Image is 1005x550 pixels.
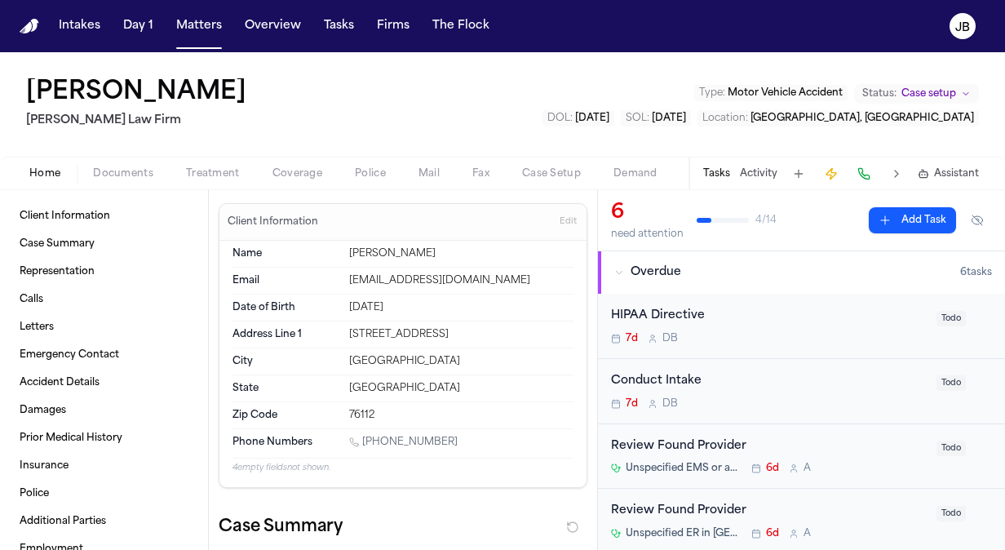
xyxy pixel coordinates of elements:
[522,167,581,180] span: Case Setup
[20,210,110,223] span: Client Information
[750,113,974,123] span: [GEOGRAPHIC_DATA], [GEOGRAPHIC_DATA]
[20,404,66,417] span: Damages
[611,437,927,456] div: Review Found Provider
[20,432,122,445] span: Prior Medical History
[13,314,195,340] a: Letters
[598,294,1005,359] div: Open task: HIPAA Directive
[901,87,956,100] span: Case setup
[13,481,195,507] a: Police
[232,436,312,449] span: Phone Numbers
[426,11,496,41] button: The Flock
[852,162,875,185] button: Make a Call
[662,332,678,345] span: D B
[804,527,811,540] span: A
[13,259,195,285] a: Representation
[20,376,100,389] span: Accident Details
[186,167,240,180] span: Treatment
[631,264,681,281] span: Overdue
[787,162,810,185] button: Add Task
[936,311,966,326] span: Todo
[936,375,966,391] span: Todo
[232,328,339,341] dt: Address Line 1
[652,113,686,123] span: [DATE]
[626,462,742,475] span: Unspecified EMS or ambulance provider
[232,301,339,314] dt: Date of Birth
[349,274,573,287] div: [EMAIL_ADDRESS][DOMAIN_NAME]
[317,11,361,41] button: Tasks
[862,87,897,100] span: Status:
[613,167,657,180] span: Demand
[626,113,649,123] span: SOL :
[869,207,956,233] button: Add Task
[611,200,684,226] div: 6
[955,22,970,33] text: JB
[755,214,777,227] span: 4 / 14
[621,110,691,126] button: Edit SOL: 2027-08-12
[20,19,39,34] a: Home
[13,453,195,479] a: Insurance
[611,372,927,391] div: Conduct Intake
[13,370,195,396] a: Accident Details
[728,88,843,98] span: Motor Vehicle Accident
[349,409,573,422] div: 76112
[626,527,742,540] span: Unspecified ER in [GEOGRAPHIC_DATA], [GEOGRAPHIC_DATA]
[702,113,748,123] span: Location :
[232,382,339,395] dt: State
[598,359,1005,424] div: Open task: Conduct Intake
[52,11,107,41] a: Intakes
[936,441,966,456] span: Todo
[219,514,343,540] h2: Case Summary
[418,167,440,180] span: Mail
[26,111,253,131] h2: [PERSON_NAME] Law Firm
[918,167,979,180] button: Assistant
[934,167,979,180] span: Assistant
[472,167,489,180] span: Fax
[238,11,308,41] button: Overview
[20,487,49,500] span: Police
[232,274,339,287] dt: Email
[699,88,725,98] span: Type :
[13,286,195,313] a: Calls
[560,216,577,228] span: Edit
[349,301,573,314] div: [DATE]
[20,515,106,528] span: Additional Parties
[26,78,246,108] button: Edit matter name
[854,84,979,104] button: Change status from Case setup
[766,527,779,540] span: 6d
[13,425,195,451] a: Prior Medical History
[936,506,966,521] span: Todo
[232,409,339,422] dt: Zip Code
[804,462,811,475] span: A
[272,167,322,180] span: Coverage
[29,167,60,180] span: Home
[697,110,979,126] button: Edit Location: Fort Worth, TX
[117,11,160,41] button: Day 1
[170,11,228,41] button: Matters
[703,167,730,180] button: Tasks
[20,265,95,278] span: Representation
[611,228,684,241] div: need attention
[232,247,339,260] dt: Name
[611,307,927,326] div: HIPAA Directive
[20,321,54,334] span: Letters
[740,167,777,180] button: Activity
[626,332,638,345] span: 7d
[13,342,195,368] a: Emergency Contact
[349,328,573,341] div: [STREET_ADDRESS]
[960,266,992,279] span: 6 task s
[370,11,416,41] button: Firms
[232,462,573,474] p: 4 empty fields not shown.
[542,110,614,126] button: Edit DOL: 2025-08-12
[93,167,153,180] span: Documents
[598,424,1005,490] div: Open task: Review Found Provider
[626,397,638,410] span: 7d
[349,247,573,260] div: [PERSON_NAME]
[575,113,609,123] span: [DATE]
[20,293,43,306] span: Calls
[662,397,678,410] span: D B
